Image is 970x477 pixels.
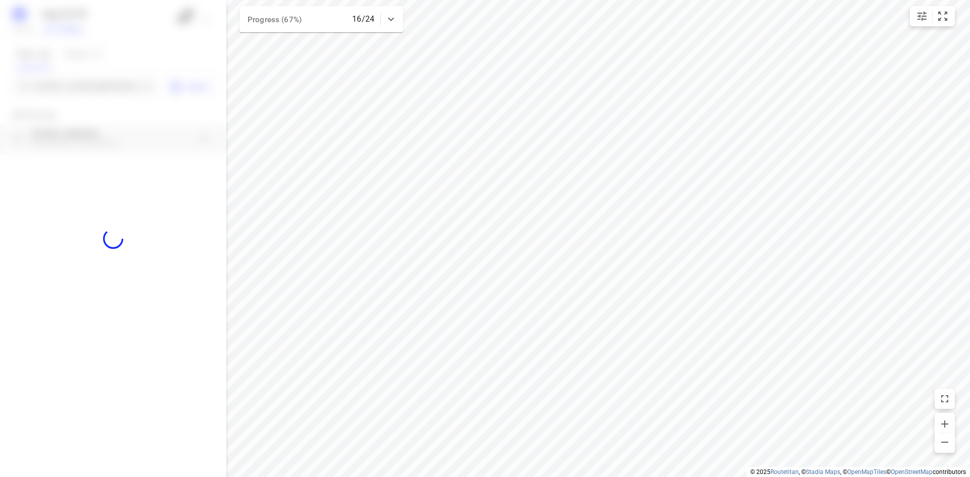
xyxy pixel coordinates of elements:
a: OpenStreetMap [891,468,933,475]
p: 16/24 [352,13,374,25]
a: Stadia Maps [806,468,840,475]
a: OpenMapTiles [847,468,886,475]
a: Routetitan [770,468,799,475]
button: Fit zoom [933,6,953,26]
li: © 2025 , © , © © contributors [750,468,966,475]
div: Progress (67%)16/24 [239,6,403,32]
div: small contained button group [910,6,955,26]
button: Map settings [912,6,932,26]
span: Progress (67%) [248,15,302,24]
